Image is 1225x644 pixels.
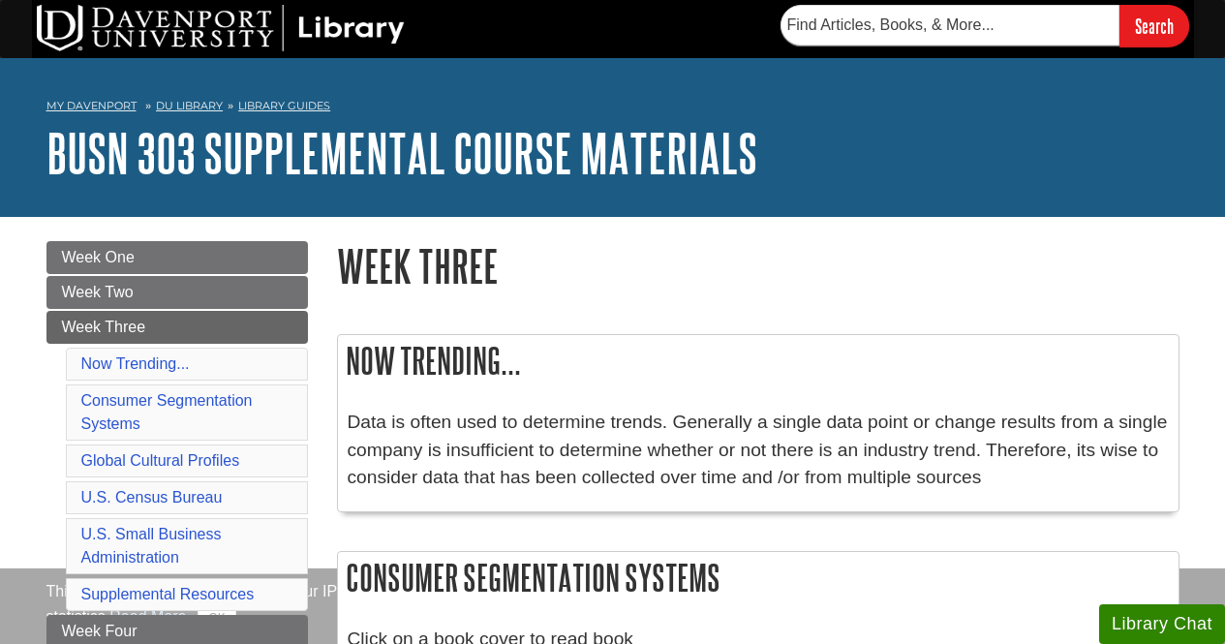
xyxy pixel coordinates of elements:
img: DU Library [37,5,405,51]
h2: Consumer Segmentation Systems [338,552,1179,603]
h2: Now Trending... [338,335,1179,386]
a: BUSN 303 Supplemental Course Materials [46,123,757,183]
a: DU Library [156,99,223,112]
button: Library Chat [1099,604,1225,644]
span: Week One [62,249,135,265]
a: My Davenport [46,98,137,114]
nav: breadcrumb [46,93,1179,124]
a: U.S. Census Bureau [81,489,223,506]
a: Consumer Segmentation Systems [81,392,253,432]
a: Library Guides [238,99,330,112]
form: Searches DU Library's articles, books, and more [781,5,1189,46]
span: Week Three [62,319,146,335]
input: Find Articles, Books, & More... [781,5,1119,46]
a: U.S. Small Business Administration [81,526,222,566]
a: Week Two [46,276,308,309]
p: Data is often used to determine trends. Generally a single data point or change results from a si... [348,409,1169,492]
a: Week Three [46,311,308,344]
a: Week One [46,241,308,274]
a: Now Trending... [81,355,190,372]
span: Week Two [62,284,134,300]
a: Global Cultural Profiles [81,452,240,469]
h1: Week Three [337,241,1179,291]
input: Search [1119,5,1189,46]
span: Week Four [62,623,138,639]
a: Supplemental Resources [81,586,255,602]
